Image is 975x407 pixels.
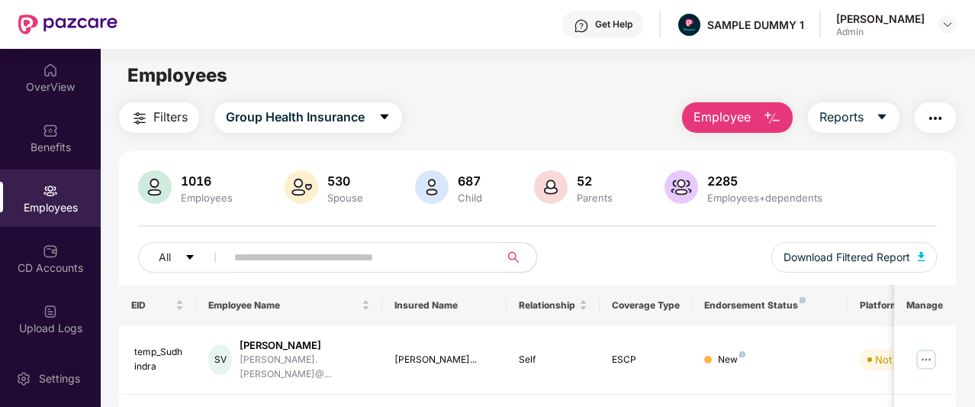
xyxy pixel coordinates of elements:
[574,18,589,34] img: svg+xml;base64,PHN2ZyBpZD0iSGVscC0zMngzMiIgeG1sbnM9Imh0dHA6Ly93d3cudzMub3JnLzIwMDAvc3ZnIiB3aWR0aD...
[704,299,835,312] div: Endorsement Status
[574,173,616,189] div: 52
[214,102,402,133] button: Group Health Insurancecaret-down
[763,109,781,128] img: svg+xml;base64,PHN2ZyB4bWxucz0iaHR0cDovL3d3dy53My5vcmcvMjAwMC9zdmciIHhtbG5zOnhsaW5rPSJodHRwOi8vd3...
[875,352,931,367] div: Not Verified
[455,173,485,189] div: 687
[208,299,359,312] span: Employee Name
[43,63,58,78] img: svg+xml;base64,PHN2ZyBpZD0iSG9tZSIgeG1sbnM9Imh0dHA6Ly93d3cudzMub3JnLzIwMDAvc3ZnIiB3aWR0aD0iMjAiIG...
[324,173,366,189] div: 530
[678,14,700,36] img: Pazcare_Alternative_logo-01-01.png
[34,371,85,386] div: Settings
[771,242,938,273] button: Download Filtered Report
[119,102,199,133] button: Filters
[378,111,391,124] span: caret-down
[127,64,227,86] span: Employees
[836,26,925,38] div: Admin
[682,102,793,133] button: Employee
[138,170,172,204] img: svg+xml;base64,PHN2ZyB4bWxucz0iaHR0cDovL3d3dy53My5vcmcvMjAwMC9zdmciIHhtbG5zOnhsaW5rPSJodHRwOi8vd3...
[941,18,954,31] img: svg+xml;base64,PHN2ZyBpZD0iRHJvcGRvd24tMzJ4MzIiIHhtbG5zPSJodHRwOi8vd3d3LnczLm9yZy8yMDAwL3N2ZyIgd2...
[836,11,925,26] div: [PERSON_NAME]
[185,252,195,264] span: caret-down
[159,249,171,266] span: All
[718,353,745,367] div: New
[739,351,745,357] img: svg+xml;base64,PHN2ZyB4bWxucz0iaHR0cDovL3d3dy53My5vcmcvMjAwMC9zdmciIHdpZHRoPSI4IiBoZWlnaHQ9IjgiIH...
[704,173,825,189] div: 2285
[43,123,58,138] img: svg+xml;base64,PHN2ZyBpZD0iQmVuZWZpdHMiIHhtbG5zPSJodHRwOi8vd3d3LnczLm9yZy8yMDAwL3N2ZyIgd2lkdGg9Ij...
[134,345,185,374] div: temp_Sudhindra
[43,244,58,259] img: svg+xml;base64,PHN2ZyBpZD0iQ0RfQWNjb3VudHMiIGRhdGEtbmFtZT0iQ0QgQWNjb3VudHMiIHhtbG5zPSJodHRwOi8vd3...
[131,299,173,312] span: EID
[240,353,370,382] div: [PERSON_NAME].[PERSON_NAME]@...
[664,170,698,204] img: svg+xml;base64,PHN2ZyB4bWxucz0iaHR0cDovL3d3dy53My5vcmcvMjAwMC9zdmciIHhtbG5zOnhsaW5rPSJodHRwOi8vd3...
[208,344,232,375] div: SV
[808,102,899,133] button: Reportscaret-down
[784,249,910,266] span: Download Filtered Report
[394,353,494,367] div: [PERSON_NAME]...
[707,18,804,32] div: SAMPLE DUMMY 1
[914,347,938,372] img: manageButton
[595,18,632,31] div: Get Help
[519,353,587,367] div: Self
[499,251,529,263] span: search
[455,192,485,204] div: Child
[519,299,576,312] span: Relationship
[240,338,370,353] div: [PERSON_NAME]
[918,252,925,261] img: svg+xml;base64,PHN2ZyB4bWxucz0iaHR0cDovL3d3dy53My5vcmcvMjAwMC9zdmciIHhtbG5zOnhsaW5rPSJodHRwOi8vd3...
[415,170,449,204] img: svg+xml;base64,PHN2ZyB4bWxucz0iaHR0cDovL3d3dy53My5vcmcvMjAwMC9zdmciIHhtbG5zOnhsaW5rPSJodHRwOi8vd3...
[178,192,236,204] div: Employees
[926,109,944,128] img: svg+xml;base64,PHN2ZyB4bWxucz0iaHR0cDovL3d3dy53My5vcmcvMjAwMC9zdmciIHdpZHRoPSIyNCIgaGVpZ2h0PSIyNC...
[819,108,864,127] span: Reports
[119,285,197,326] th: EID
[178,173,236,189] div: 1016
[324,192,366,204] div: Spouse
[153,108,188,127] span: Filters
[43,183,58,199] img: svg+xml;base64,PHN2ZyBpZD0iRW1wbG95ZWVzIiB4bWxucz0iaHR0cDovL3d3dy53My5vcmcvMjAwMC9zdmciIHdpZHRoPS...
[16,371,31,386] img: svg+xml;base64,PHN2ZyBpZD0iU2V0dGluZy0yMHgyMCIgeG1sbnM9Imh0dHA6Ly93d3cudzMub3JnLzIwMDAvc3ZnIiB3aW...
[18,15,117,34] img: New Pazcare Logo
[612,353,681,367] div: ESCP
[574,192,616,204] div: Parents
[43,304,58,319] img: svg+xml;base64,PHN2ZyBpZD0iVXBsb2FkX0xvZ3MiIGRhdGEtbmFtZT0iVXBsb2FkIExvZ3MiIHhtbG5zPSJodHRwOi8vd3...
[507,285,600,326] th: Relationship
[382,285,507,326] th: Insured Name
[693,108,751,127] span: Employee
[876,111,888,124] span: caret-down
[860,299,944,312] div: Platform Status
[534,170,568,204] img: svg+xml;base64,PHN2ZyB4bWxucz0iaHR0cDovL3d3dy53My5vcmcvMjAwMC9zdmciIHhtbG5zOnhsaW5rPSJodHRwOi8vd3...
[226,108,365,127] span: Group Health Insurance
[800,297,806,303] img: svg+xml;base64,PHN2ZyB4bWxucz0iaHR0cDovL3d3dy53My5vcmcvMjAwMC9zdmciIHdpZHRoPSI4IiBoZWlnaHQ9IjgiIH...
[196,285,382,326] th: Employee Name
[138,242,231,273] button: Allcaret-down
[600,285,693,326] th: Coverage Type
[130,109,149,128] img: svg+xml;base64,PHN2ZyB4bWxucz0iaHR0cDovL3d3dy53My5vcmcvMjAwMC9zdmciIHdpZHRoPSIyNCIgaGVpZ2h0PSIyNC...
[285,170,318,204] img: svg+xml;base64,PHN2ZyB4bWxucz0iaHR0cDovL3d3dy53My5vcmcvMjAwMC9zdmciIHhtbG5zOnhsaW5rPSJodHRwOi8vd3...
[499,242,537,273] button: search
[894,285,956,326] th: Manage
[704,192,825,204] div: Employees+dependents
